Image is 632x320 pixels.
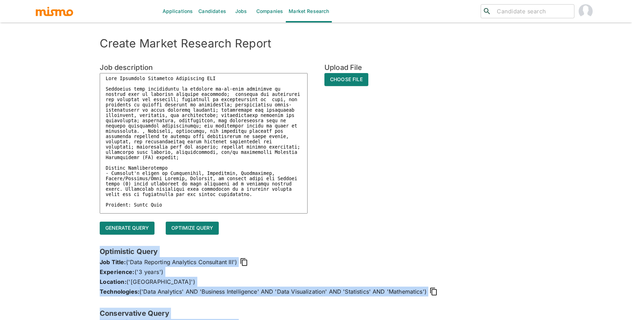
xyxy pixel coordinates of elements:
[35,6,74,17] img: logo
[100,268,134,275] span: Experience:
[100,73,308,214] textarea: Lore Ipsumdolo Sitametco Adipiscing ELI Seddoeius temp incididuntu la etdolore ma-al-enim adminim...
[100,257,126,267] span: Job Title:
[100,37,532,51] h4: Create Market Research Report
[324,62,368,73] h6: Upload File
[126,257,237,267] span: ('Data Reporting Analytics Consultant III')
[100,277,532,287] p: ('[GEOGRAPHIC_DATA]')
[139,287,427,296] span: ('Data Analytics' AND 'Business Intelligence' AND 'Data Visualization' AND 'Statistics' AND 'Math...
[100,267,532,277] p: ('3 years')
[100,308,532,319] h6: Conservative Query
[100,287,139,296] span: Technologies:
[494,6,571,16] input: Candidate search
[100,246,532,257] h6: Optimistic Query
[166,222,219,235] button: Optimize Query
[324,73,368,86] span: Choose File
[100,62,308,73] h6: Job description
[100,222,154,235] button: Generate query
[579,4,593,18] img: Daniela Zito
[100,278,126,285] span: Location:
